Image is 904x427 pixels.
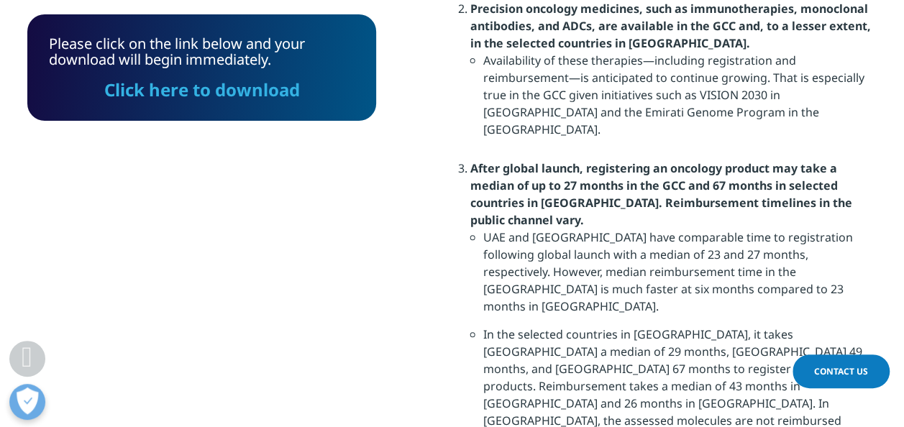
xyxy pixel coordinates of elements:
a: Contact Us [793,354,890,388]
li: Availability of these therapies—including registration and reimbursement—is anticipated to contin... [483,52,877,149]
span: Contact Us [814,365,868,377]
button: Open Preferences [9,384,45,420]
strong: After global launch, registering an oncology product may take a median of up to 27 months in the ... [470,160,852,228]
a: Click here to download [104,78,300,101]
li: UAE and [GEOGRAPHIC_DATA] have comparable time to registration following global launch with a med... [483,229,877,326]
div: Please click on the link below and your download will begin immediately. [49,36,355,99]
strong: Precision oncology medicines, such as immunotherapies, monoclonal antibodies, and ADCs, are avail... [470,1,871,51]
